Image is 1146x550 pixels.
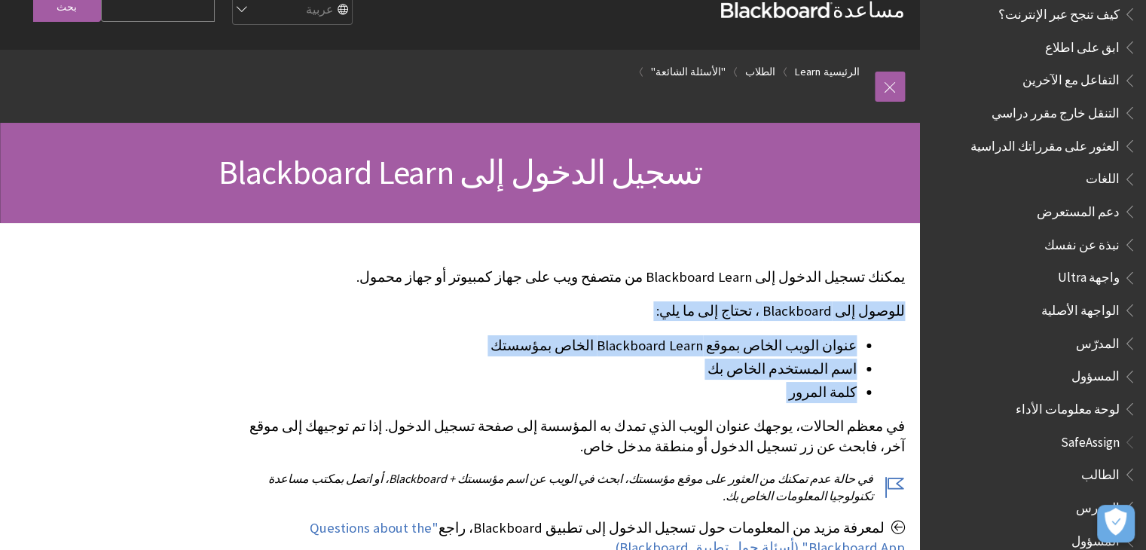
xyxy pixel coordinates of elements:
button: فتح التفضيلات [1097,505,1135,542]
span: المسؤول [1071,528,1120,548]
p: للوصول إلى Blackboard ، تحتاج إلى ما يلي: [238,301,905,321]
span: العثور على مقرراتك الدراسية [970,133,1120,154]
span: واجهة Ultra [1058,265,1120,286]
span: اللغات [1086,167,1120,187]
li: كلمة المرور [238,382,857,403]
span: تسجيل الدخول إلى Blackboard Learn [218,151,702,193]
a: الطلاب [745,63,775,81]
span: التفاعل مع الآخرين [1022,68,1120,88]
li: عنوان الويب الخاص بموقع Blackboard Learn الخاص بمؤسستك [238,335,857,356]
a: الرئيسية [824,63,860,81]
span: دعم المستعرض [1037,199,1120,219]
span: التنقل خارج مقرر دراسي [992,100,1120,121]
a: Learn [795,63,821,81]
span: الواجهة الأصلية [1041,298,1120,318]
span: المسؤول [1071,364,1120,384]
span: ابق على اطلاع [1045,35,1120,55]
span: SafeAssign [1061,429,1120,450]
p: في معظم الحالات، يوجهك عنوان الويب الذي تمدك به المؤسسة إلى صفحة تسجيل الدخول. إذا تم توجيهك إلى ... [238,417,905,456]
span: لوحة معلومات الأداء [1016,396,1120,417]
span: الطالب [1081,462,1120,482]
li: اسم المستخدم الخاص بك [238,359,857,380]
span: المدرّس [1076,331,1120,351]
span: كيف تنجح عبر الإنترنت؟ [998,2,1120,22]
span: نبذة عن نفسك [1044,232,1120,252]
p: في حالة عدم تمكنك من العثور على موقع مؤسستك، ابحث في الويب عن اسم مؤسستك + Blackboard، أو اتصل بم... [238,470,905,504]
p: يمكنك تسجيل الدخول إلى Blackboard Learn من متصفح ويب على جهاز كمبيوتر أو جهاز محمول. [238,267,905,287]
strong: Blackboard [721,2,833,18]
a: "الأسئلة الشائعة" [651,63,726,81]
span: المدرس [1076,495,1120,515]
